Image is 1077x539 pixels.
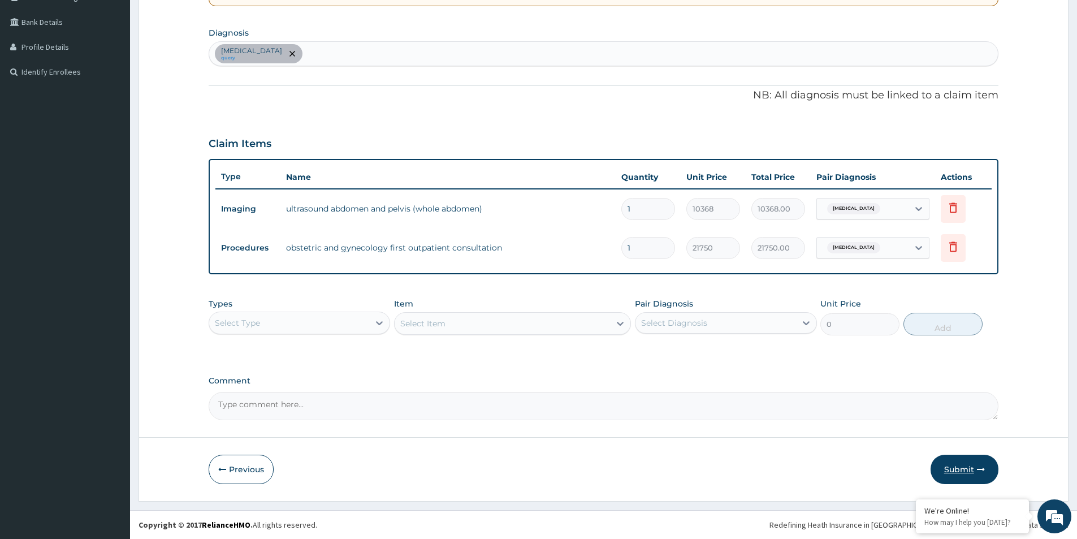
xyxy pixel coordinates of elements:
div: We're Online! [924,506,1020,516]
th: Quantity [616,166,681,188]
label: Types [209,299,232,309]
p: [MEDICAL_DATA] [221,46,282,55]
h3: Claim Items [209,138,271,150]
td: Procedures [215,238,280,258]
p: How may I help you today? [924,518,1020,527]
footer: All rights reserved. [130,510,1077,539]
label: Item [394,298,413,309]
td: ultrasound abdomen and pelvis (whole abdomen) [280,197,616,220]
div: Minimize live chat window [185,6,213,33]
strong: Copyright © 2017 . [139,520,253,530]
th: Actions [935,166,992,188]
p: NB: All diagnosis must be linked to a claim item [209,88,998,103]
div: Select Type [215,317,260,329]
label: Pair Diagnosis [635,298,693,309]
span: [MEDICAL_DATA] [827,242,880,253]
div: Select Diagnosis [641,317,707,329]
td: Imaging [215,199,280,219]
th: Type [215,166,280,187]
th: Pair Diagnosis [811,166,935,188]
th: Name [280,166,616,188]
span: [MEDICAL_DATA] [827,203,880,214]
small: query [221,55,282,61]
div: Redefining Heath Insurance in [GEOGRAPHIC_DATA] using Telemedicine and Data Science! [769,519,1069,531]
img: d_794563401_company_1708531726252_794563401 [21,57,46,85]
td: obstetric and gynecology first outpatient consultation [280,236,616,259]
button: Add [903,313,983,335]
label: Comment [209,376,998,386]
label: Unit Price [820,298,861,309]
span: remove selection option [287,49,297,59]
th: Unit Price [681,166,746,188]
span: We're online! [66,143,156,257]
textarea: Type your message and hit 'Enter' [6,309,215,348]
a: RelianceHMO [202,520,250,530]
div: Chat with us now [59,63,190,78]
button: Previous [209,455,274,484]
label: Diagnosis [209,27,249,38]
button: Submit [931,455,998,484]
th: Total Price [746,166,811,188]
